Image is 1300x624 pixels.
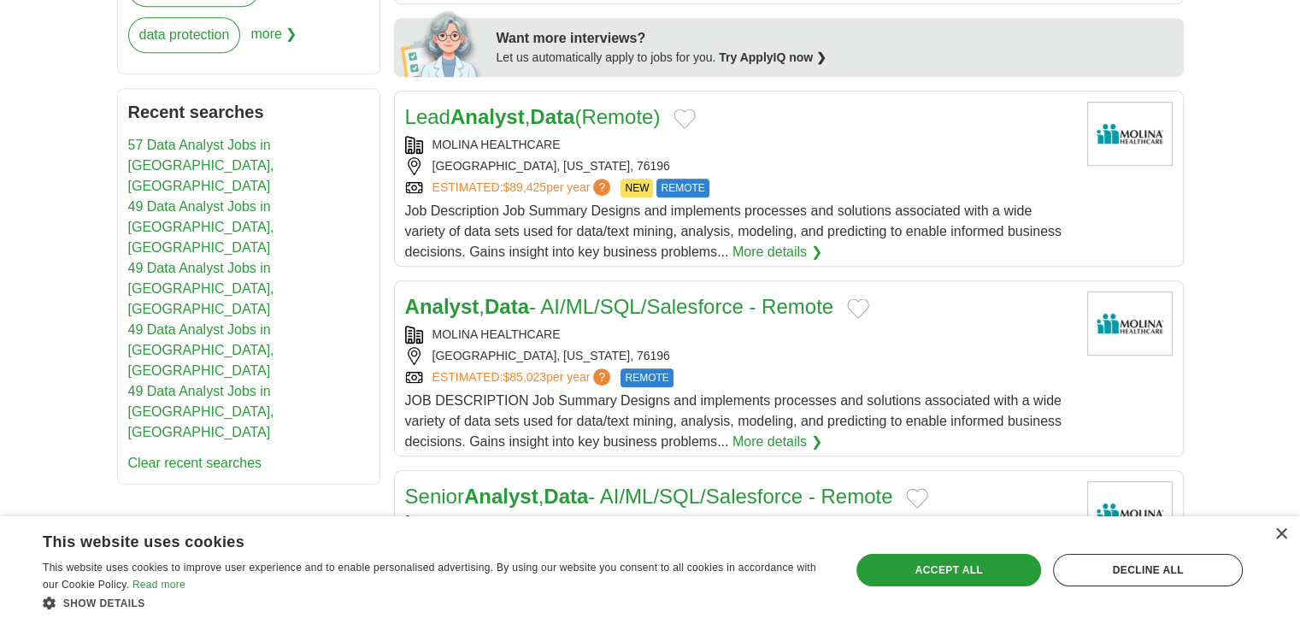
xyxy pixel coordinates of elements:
a: ESTIMATED:$89,425per year? [432,179,615,197]
div: [GEOGRAPHIC_DATA], [US_STATE], 76196 [405,347,1074,365]
span: REMOTE [621,368,673,387]
span: ? [593,179,610,196]
button: Add to favorite jobs [906,488,928,509]
span: $89,425 [503,180,546,194]
a: MOLINA HEALTHCARE [432,327,561,341]
span: ? [593,368,610,386]
img: Molina Healthcare logo [1087,102,1173,166]
a: 49 Data Analyst Jobs in [GEOGRAPHIC_DATA], [GEOGRAPHIC_DATA] [128,384,274,439]
div: Let us automatically apply to jobs for you. [497,49,1174,67]
span: Job Description Job Summary Designs and implements processes and solutions associated with a wide... [405,203,1062,259]
a: 57 Data Analyst Jobs in [GEOGRAPHIC_DATA], [GEOGRAPHIC_DATA] [128,138,274,193]
img: Molina Healthcare logo [1087,291,1173,356]
span: Show details [63,598,145,609]
a: More details ❯ [732,432,822,452]
img: Molina Healthcare logo [1087,481,1173,545]
strong: Data [530,105,574,128]
a: ESTIMATED:$85,023per year? [432,368,615,387]
button: Add to favorite jobs [674,109,696,129]
a: Read more, opens a new window [132,579,185,591]
a: 49 Data Analyst Jobs in [GEOGRAPHIC_DATA], [GEOGRAPHIC_DATA] [128,261,274,316]
strong: Analyst [464,485,538,508]
span: $85,023 [503,370,546,384]
a: 49 Data Analyst Jobs in [GEOGRAPHIC_DATA], [GEOGRAPHIC_DATA] [128,322,274,378]
span: JOB DESCRIPTION Job Summary Designs and implements processes and solutions associated with a wide... [405,393,1062,449]
span: This website uses cookies to improve user experience and to enable personalised advertising. By u... [43,562,816,591]
a: MOLINA HEALTHCARE [432,138,561,151]
span: REMOTE [656,179,709,197]
a: 49 Data Analyst Jobs in [GEOGRAPHIC_DATA], [GEOGRAPHIC_DATA] [128,199,274,255]
h2: Recent searches [128,99,369,125]
div: [GEOGRAPHIC_DATA], [US_STATE], 76196 [405,157,1074,175]
button: Add to favorite jobs [847,298,869,319]
div: Show details [43,594,826,611]
div: Want more interviews? [497,28,1174,49]
span: more ❯ [250,17,297,63]
span: NEW [621,179,653,197]
strong: Analyst [405,295,479,318]
div: Decline all [1053,554,1243,586]
a: Analyst,Data- AI/ML/SQL/Salesforce - Remote [405,295,834,318]
a: SeniorAnalyst,Data- AI/ML/SQL/Salesforce - Remote [405,485,893,508]
img: apply-iq-scientist.png [401,9,484,77]
strong: Data [544,485,588,508]
div: Accept all [856,554,1041,586]
a: data protection [128,17,241,53]
strong: Data [485,295,529,318]
a: Clear recent searches [128,456,262,470]
a: LeadAnalyst,Data(Remote) [405,105,661,128]
div: Close [1274,528,1287,541]
strong: Analyst [450,105,525,128]
a: Try ApplyIQ now ❯ [719,50,826,64]
div: This website uses cookies [43,527,784,552]
a: More details ❯ [732,242,822,262]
